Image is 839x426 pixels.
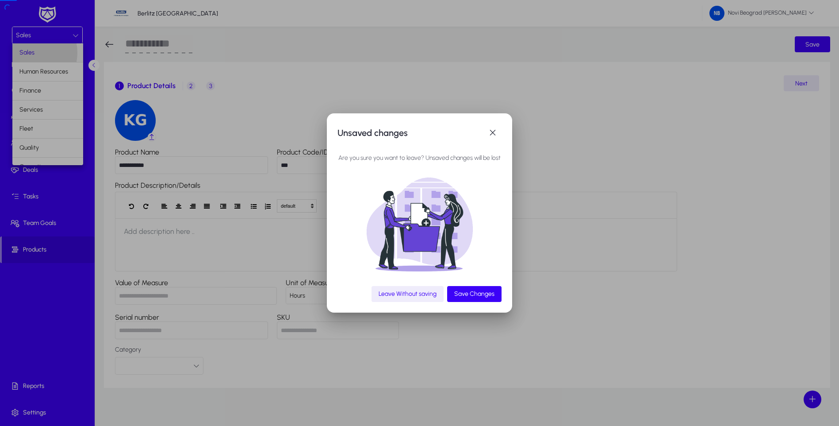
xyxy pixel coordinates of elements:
span: Save Changes [454,290,494,298]
button: Save Changes [447,286,502,302]
h1: Unsaved changes [337,126,484,140]
img: unsaved.png [367,178,473,271]
p: Are you sure you want to leave? Unsaved changes will be lost [338,153,501,163]
span: Leave Without saving [379,290,437,298]
button: Leave Without saving [372,286,444,302]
